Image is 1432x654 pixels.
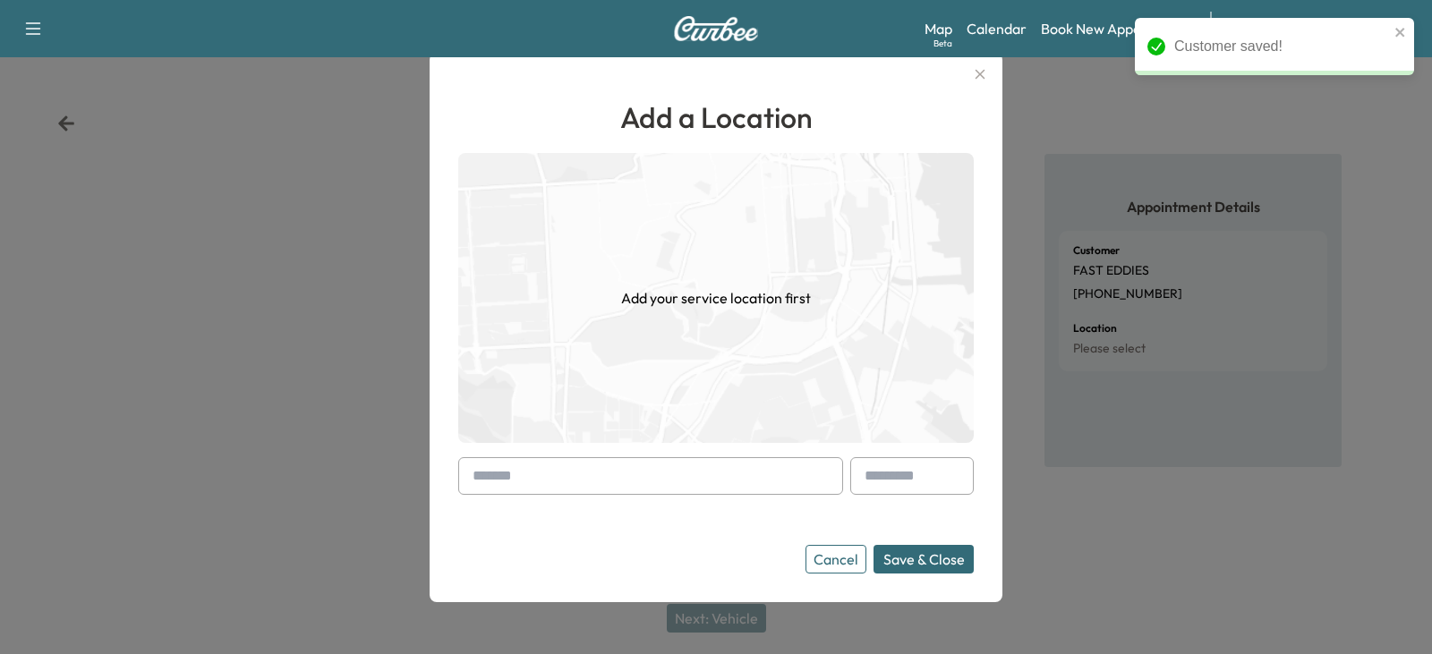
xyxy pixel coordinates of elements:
div: Beta [933,37,952,50]
a: Calendar [967,18,1027,39]
div: Customer saved! [1174,36,1389,57]
a: MapBeta [925,18,952,39]
button: close [1394,25,1407,39]
button: Cancel [805,545,866,573]
h1: Add your service location first [621,287,811,309]
h1: Add a Location [458,96,974,139]
button: Save & Close [874,545,974,573]
a: Book New Appointment [1041,18,1192,39]
img: empty-map-CL6vilOE.png [458,153,974,443]
img: Curbee Logo [673,16,759,41]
